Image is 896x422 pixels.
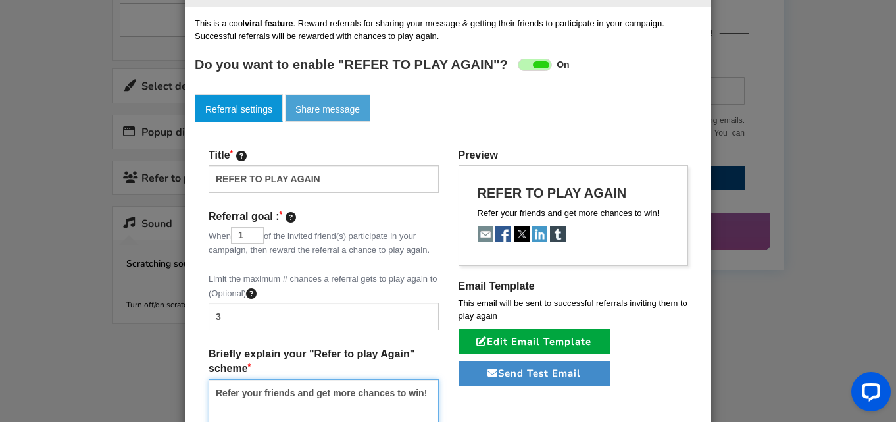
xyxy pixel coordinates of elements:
label: I would like to receive updates and marketing emails. We will treat your information with respect... [26,367,223,406]
strong: viral feature [245,18,293,28]
a: click here [201,5,235,14]
label: Email [26,313,51,327]
b: Do you want to enable "REFER TO PLAY AGAIN"? [195,57,508,72]
a: Share message [285,94,370,122]
p: Refer your friends and get more chances to win! [478,207,670,220]
label: Referral goal : [209,209,296,224]
span: On [557,59,569,71]
p: This email will be sent to successful referrals inviting them to play again [459,297,689,323]
label: Briefly explain your "Refer to play Again" scheme [209,347,439,375]
h4: REFER TO PLAY AGAIN [478,186,670,200]
button: Send Test Email [459,361,610,386]
label: Preview [459,148,498,163]
label: Email Template [459,279,535,294]
input: I would like to receive updates and marketing emails. We will treat your information with respect... [26,366,36,376]
a: Referral settings [195,94,283,122]
label: Title [209,148,247,163]
strong: FEELING LUCKY? PLAY NOW! [51,278,198,293]
div: When of the invited friend(s) participate in your campaign, then reward the referral a chance to ... [209,209,439,256]
iframe: LiveChat chat widget [841,367,896,422]
a: Edit Email Template [459,329,610,354]
p: This is a cool . Reward referrals for sharing your message & getting their friends to participate... [195,17,701,43]
div: Limit the maximum # chances a referral gets to play again to (Optional) [209,273,439,330]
